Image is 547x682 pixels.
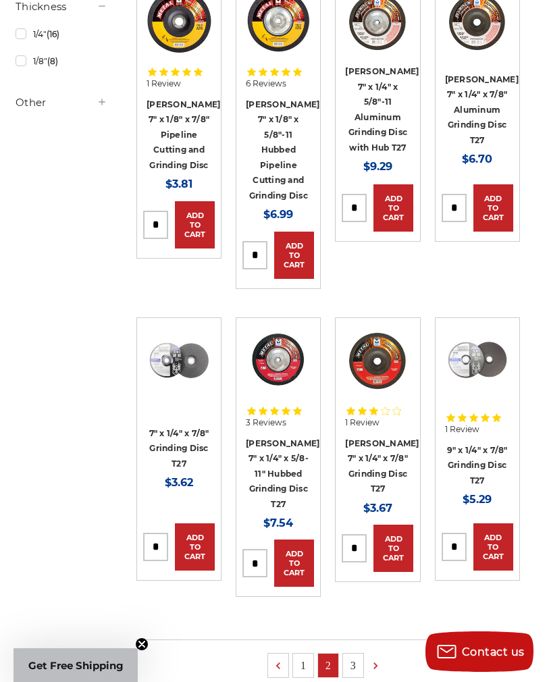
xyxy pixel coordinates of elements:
[274,232,314,279] a: Add to Cart
[14,648,138,682] div: Get Free ShippingClose teaser
[135,637,149,651] button: Close teaser
[345,419,380,427] span: 1 Review
[343,654,363,677] a: 3
[263,208,293,221] span: $6.99
[47,56,58,66] span: (8)
[16,22,107,46] a: 1/4"
[147,80,181,88] span: 1 Review
[293,654,313,677] a: 1
[462,153,492,165] span: $6.70
[147,327,211,392] img: BHA 7 in grinding disc
[463,493,492,506] span: $5.29
[246,419,286,427] span: 3 Reviews
[28,659,124,672] span: Get Free Shipping
[165,178,192,190] span: $3.81
[345,327,410,392] a: 7" x 1/4" x 7/8" Mercer Grinding Wheel
[246,327,311,392] img: 7" x 1/4" x 5/8"-11 Grinding Disc with Hub
[165,476,193,489] span: $3.62
[345,438,419,494] a: [PERSON_NAME] 7" x 1/4" x 7/8" Grinding Disc T27
[363,502,392,515] span: $3.67
[246,438,319,509] a: [PERSON_NAME] 7" x 1/4" x 5/8-11" Hubbed Grinding Disc T27
[445,74,519,145] a: [PERSON_NAME] 7" x 1/4" x 7/8" Aluminum Grinding Disc T27
[318,654,338,677] a: 2
[373,184,413,232] a: Add to Cart
[373,525,413,572] a: Add to Cart
[445,327,510,392] img: High-performance Black Hawk T27 9" grinding wheel designed for metal and stainless steel surfaces.
[445,425,479,434] span: 1 Review
[363,160,392,173] span: $9.29
[263,517,293,529] span: $7.54
[16,49,107,73] a: 1/8"
[473,523,513,571] a: Add to Cart
[246,99,319,201] a: [PERSON_NAME] 7" x 1/8" x 5/8"-11 Hubbed Pipeline Cutting and Grinding Disc
[345,66,419,153] a: [PERSON_NAME] 7" x 1/4" x 5/8"-11 Aluminum Grinding Disc with Hub T27
[147,99,220,170] a: [PERSON_NAME] 7" x 1/8" x 7/8" Pipeline Cutting and Grinding Disc
[345,330,410,392] img: 7" x 1/4" x 7/8" Mercer Grinding Wheel
[16,95,107,111] h5: Other
[246,80,286,88] span: 6 Reviews
[149,428,209,469] a: 7" x 1/4" x 7/8" Grinding Disc T27
[175,523,215,571] a: Add to Cart
[473,184,513,232] a: Add to Cart
[175,201,215,248] a: Add to Cart
[425,631,533,672] button: Contact us
[274,540,314,587] a: Add to Cart
[447,445,508,486] a: 9" x 1/4" x 7/8" Grinding Disc T27
[47,29,59,39] span: (16)
[462,646,525,658] span: Contact us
